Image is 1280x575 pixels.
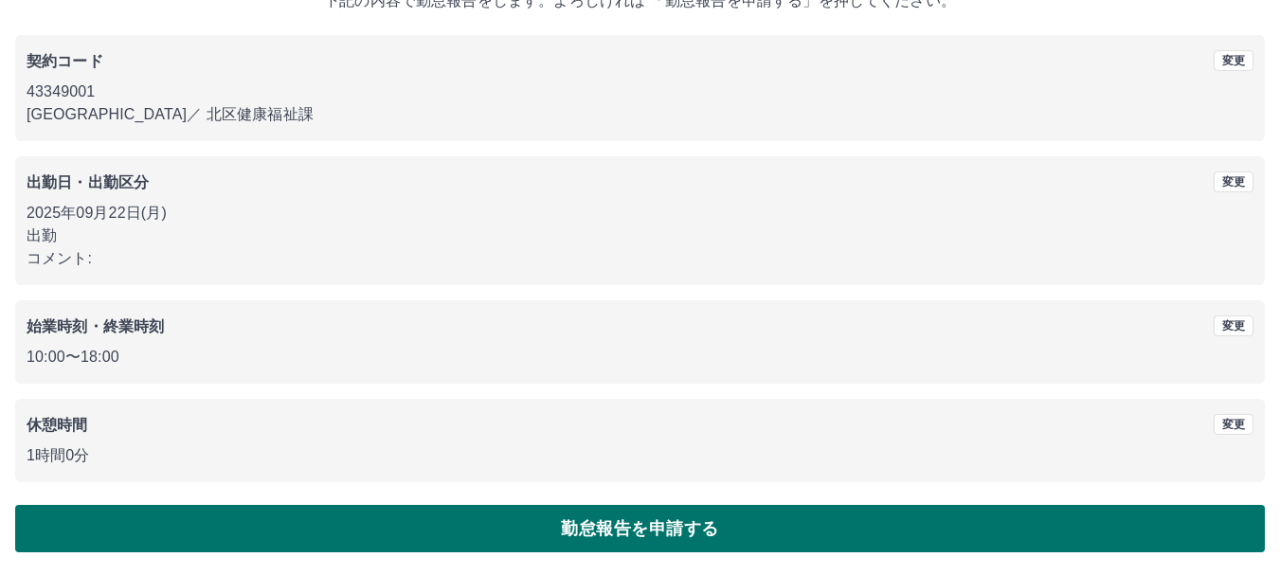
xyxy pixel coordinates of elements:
button: 変更 [1214,414,1253,435]
p: 1時間0分 [27,444,1253,467]
b: 出勤日・出勤区分 [27,174,149,190]
button: 勤怠報告を申請する [15,505,1265,552]
b: 始業時刻・終業時刻 [27,318,164,334]
button: 変更 [1214,315,1253,336]
button: 変更 [1214,50,1253,71]
p: コメント: [27,247,1253,270]
p: [GEOGRAPHIC_DATA] ／ 北区健康福祉課 [27,103,1253,126]
p: 43349001 [27,81,1253,103]
b: 休憩時間 [27,417,88,433]
p: 2025年09月22日(月) [27,202,1253,225]
b: 契約コード [27,53,103,69]
p: 10:00 〜 18:00 [27,346,1253,368]
p: 出勤 [27,225,1253,247]
button: 変更 [1214,171,1253,192]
